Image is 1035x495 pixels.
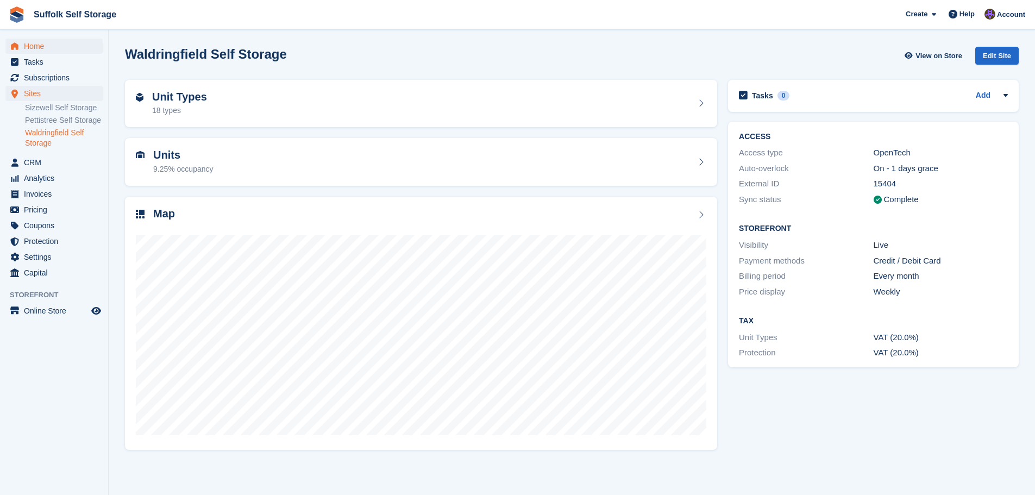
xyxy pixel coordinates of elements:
[5,249,103,265] a: menu
[152,105,207,116] div: 18 types
[24,202,89,217] span: Pricing
[874,286,1008,298] div: Weekly
[25,103,103,113] a: Sizewell Self Storage
[739,331,873,344] div: Unit Types
[739,133,1008,141] h2: ACCESS
[874,147,1008,159] div: OpenTech
[5,303,103,318] a: menu
[976,90,990,102] a: Add
[739,317,1008,325] h2: Tax
[136,93,143,102] img: unit-type-icn-2b2737a686de81e16bb02015468b77c625bbabd49415b5ef34ead5e3b44a266d.svg
[24,171,89,186] span: Analytics
[136,151,145,159] img: unit-icn-7be61d7bf1b0ce9d3e12c5938cc71ed9869f7b940bace4675aadf7bd6d80202e.svg
[24,218,89,233] span: Coupons
[915,51,962,61] span: View on Store
[5,265,103,280] a: menu
[739,270,873,283] div: Billing period
[739,178,873,190] div: External ID
[5,186,103,202] a: menu
[874,239,1008,252] div: Live
[125,47,287,61] h2: Waldringfield Self Storage
[984,9,995,20] img: Emma
[874,255,1008,267] div: Credit / Debit Card
[975,47,1019,65] div: Edit Site
[906,9,927,20] span: Create
[25,115,103,126] a: Pettistree Self Storage
[5,171,103,186] a: menu
[997,9,1025,20] span: Account
[739,224,1008,233] h2: Storefront
[5,218,103,233] a: menu
[739,193,873,206] div: Sync status
[739,162,873,175] div: Auto-overlock
[24,39,89,54] span: Home
[24,265,89,280] span: Capital
[874,331,1008,344] div: VAT (20.0%)
[874,270,1008,283] div: Every month
[739,255,873,267] div: Payment methods
[5,54,103,70] a: menu
[24,186,89,202] span: Invoices
[874,347,1008,359] div: VAT (20.0%)
[136,210,145,218] img: map-icn-33ee37083ee616e46c38cad1a60f524a97daa1e2b2c8c0bc3eb3415660979fc1.svg
[5,202,103,217] a: menu
[874,178,1008,190] div: 15404
[5,86,103,101] a: menu
[10,290,108,300] span: Storefront
[90,304,103,317] a: Preview store
[739,239,873,252] div: Visibility
[5,39,103,54] a: menu
[739,286,873,298] div: Price display
[9,7,25,23] img: stora-icon-8386f47178a22dfd0bd8f6a31ec36ba5ce8667c1dd55bd0f319d3a0aa187defe.svg
[777,91,790,101] div: 0
[24,303,89,318] span: Online Store
[24,70,89,85] span: Subscriptions
[874,162,1008,175] div: On - 1 days grace
[153,208,175,220] h2: Map
[24,86,89,101] span: Sites
[752,91,773,101] h2: Tasks
[25,128,103,148] a: Waldringfield Self Storage
[903,47,967,65] a: View on Store
[152,91,207,103] h2: Unit Types
[975,47,1019,69] a: Edit Site
[24,234,89,249] span: Protection
[24,249,89,265] span: Settings
[24,155,89,170] span: CRM
[5,70,103,85] a: menu
[125,80,717,128] a: Unit Types 18 types
[739,147,873,159] div: Access type
[125,197,717,450] a: Map
[29,5,121,23] a: Suffolk Self Storage
[153,164,214,175] div: 9.25% occupancy
[153,149,214,161] h2: Units
[24,54,89,70] span: Tasks
[125,138,717,186] a: Units 9.25% occupancy
[959,9,975,20] span: Help
[884,193,919,206] div: Complete
[739,347,873,359] div: Protection
[5,155,103,170] a: menu
[5,234,103,249] a: menu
